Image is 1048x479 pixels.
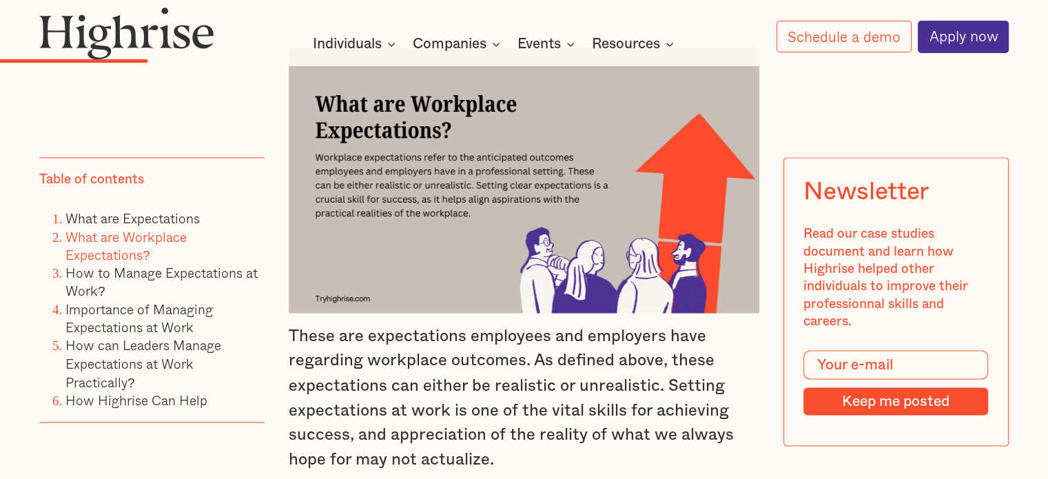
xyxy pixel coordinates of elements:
[804,226,989,331] div: Read our case studies document and learn how Highrise helped other individuals to improve their p...
[289,325,759,472] p: These are expectations employees and employers have regarding workplace outcomes. As defined abov...
[289,48,759,313] img: What are Workplace Expectations
[39,171,144,188] div: Table of contents
[65,227,187,265] a: What are Workplace Expectations?
[65,389,207,409] a: How Highrise Can Help
[65,263,258,300] a: How to Manage Expectations at Work?
[804,350,989,380] input: Your e-mail
[517,36,579,52] div: Events
[313,36,382,52] div: Individuals
[313,36,400,52] div: Individuals
[65,299,213,337] a: Importance of Managing Expectations at Work
[918,21,1009,53] a: Apply now
[65,335,221,391] a: How can Leaders Manage Expectations at Work Practically?
[777,21,912,52] a: Schedule a demo
[39,7,214,60] img: Highrise logo
[804,387,989,415] input: Keep me posted
[413,36,504,52] div: Companies
[592,36,678,52] div: Resources
[804,350,989,416] form: Modal Form
[592,36,660,52] div: Resources
[413,36,486,52] div: Companies
[804,178,929,206] div: Newsletter
[65,208,200,228] a: What are Expectations
[517,36,561,52] div: Events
